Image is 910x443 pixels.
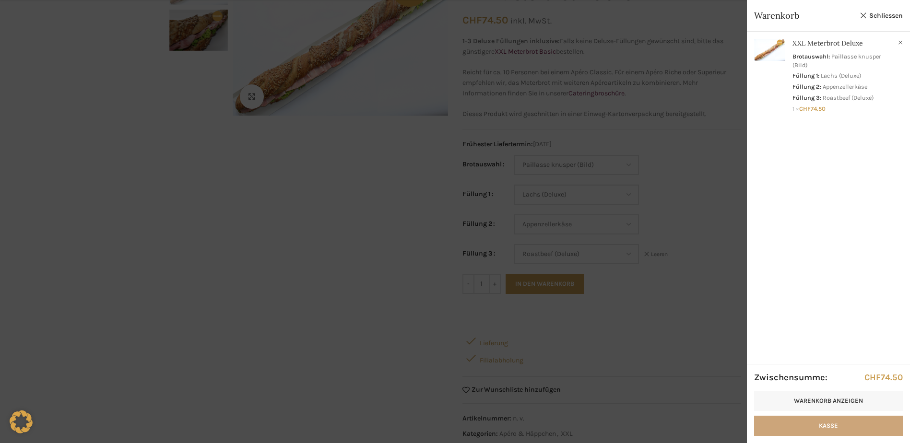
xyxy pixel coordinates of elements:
strong: Zwischensumme: [754,372,827,384]
bdi: 74.50 [864,372,903,383]
span: CHF [864,372,881,383]
a: XXL Meterbrot Deluxe aus Warenkorb entfernen [896,38,905,47]
span: Warenkorb [754,10,855,22]
a: Kasse [754,416,903,436]
a: Anzeigen [747,32,910,116]
a: Schliessen [860,10,903,22]
a: Warenkorb anzeigen [754,391,903,411]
